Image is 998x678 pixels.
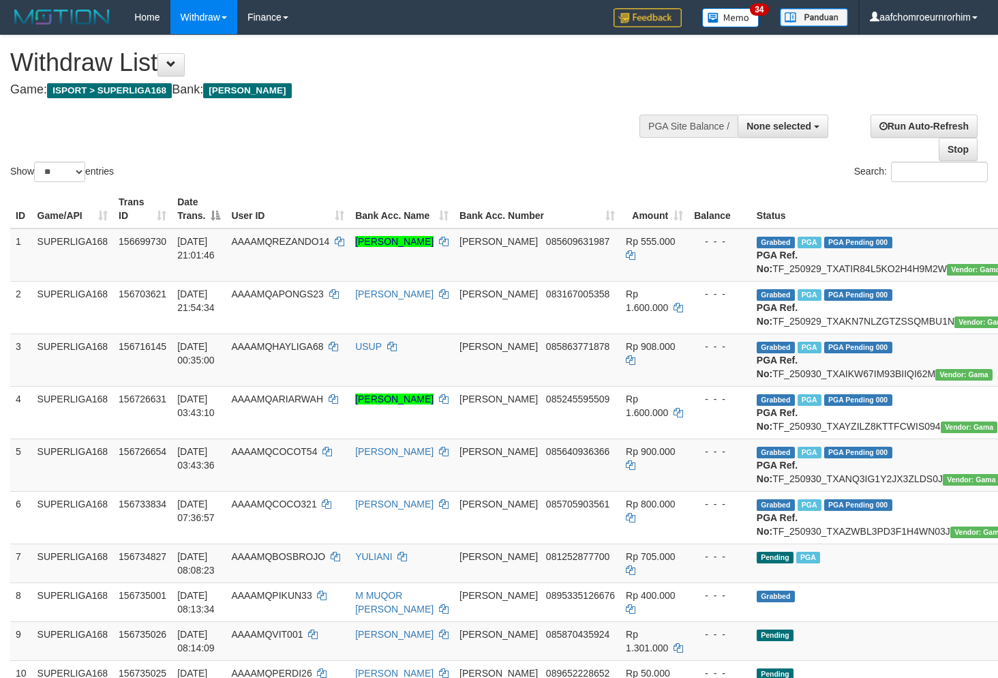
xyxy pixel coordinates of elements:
[119,236,166,247] span: 156699730
[694,497,746,511] div: - - -
[459,499,538,510] span: [PERSON_NAME]
[694,445,746,458] div: - - -
[34,162,85,182] select: Showentries
[824,447,892,458] span: PGA Pending
[177,341,215,366] span: [DATE] 00:35:00
[231,394,323,404] span: AAAAMQARIARWAH
[824,342,892,353] span: PGA Pending
[798,289,821,301] span: Marked by aafchhiseyha
[119,289,166,299] span: 156703621
[459,341,538,352] span: [PERSON_NAME]
[824,237,892,248] span: PGA Pending
[798,447,821,458] span: Marked by aafchhiseyha
[10,229,32,282] td: 1
[459,236,538,247] span: [PERSON_NAME]
[546,551,609,562] span: Copy 081252877700 to clipboard
[891,162,988,182] input: Search:
[689,190,751,229] th: Balance
[824,289,892,301] span: PGA Pending
[32,583,114,621] td: SUPERLIGA168
[119,499,166,510] span: 156733834
[459,446,538,457] span: [PERSON_NAME]
[119,394,166,404] span: 156726631
[10,544,32,583] td: 7
[796,552,820,563] span: Marked by aafchhiseyha
[546,446,609,457] span: Copy 085640936366 to clipboard
[231,551,325,562] span: AAAAMQBOSBROJO
[454,190,620,229] th: Bank Acc. Number: activate to sort column ascending
[798,499,821,511] span: Marked by aafchhiseyha
[757,552,793,563] span: Pending
[738,115,828,138] button: None selected
[10,439,32,491] td: 5
[177,236,215,261] span: [DATE] 21:01:46
[231,236,329,247] span: AAAAMQREZANDO14
[620,190,689,229] th: Amount: activate to sort column ascending
[626,394,668,418] span: Rp 1.600.000
[941,422,998,433] span: Vendor URL: https://trx31.1velocity.biz
[798,237,821,248] span: Marked by aafchhiseyha
[10,334,32,386] td: 3
[10,7,114,27] img: MOTION_logo.png
[854,162,988,182] label: Search:
[546,629,609,640] span: Copy 085870435924 to clipboard
[757,630,793,641] span: Pending
[10,583,32,621] td: 8
[177,551,215,576] span: [DATE] 08:08:23
[32,491,114,544] td: SUPERLIGA168
[798,394,821,406] span: Marked by aafchhiseyha
[757,447,795,458] span: Grabbed
[355,551,392,562] a: YULIANI
[546,341,609,352] span: Copy 085863771878 to clipboard
[32,229,114,282] td: SUPERLIGA168
[119,446,166,457] span: 156726654
[694,392,746,406] div: - - -
[757,407,798,432] b: PGA Ref. No:
[626,499,675,510] span: Rp 800.000
[10,190,32,229] th: ID
[798,342,821,353] span: Marked by aafchhiseyha
[694,550,746,563] div: - - -
[639,115,738,138] div: PGA Site Balance /
[10,491,32,544] td: 6
[172,190,226,229] th: Date Trans.: activate to sort column descending
[177,394,215,418] span: [DATE] 03:43:10
[780,8,848,27] img: panduan.png
[546,394,609,404] span: Copy 085245595509 to clipboard
[355,590,434,615] a: M MUQOR [PERSON_NAME]
[546,499,609,510] span: Copy 085705903561 to clipboard
[459,590,538,601] span: [PERSON_NAME]
[177,590,215,615] span: [DATE] 08:13:34
[757,250,798,274] b: PGA Ref. No:
[757,355,798,379] b: PGA Ref. No:
[10,49,652,76] h1: Withdraw List
[10,83,652,97] h4: Game: Bank:
[177,629,215,653] span: [DATE] 08:14:09
[355,394,434,404] a: [PERSON_NAME]
[231,289,323,299] span: AAAAMQAPONGS23
[32,334,114,386] td: SUPERLIGA168
[459,551,538,562] span: [PERSON_NAME]
[757,289,795,301] span: Grabbed
[546,289,609,299] span: Copy 083167005358 to clipboard
[32,439,114,491] td: SUPERLIGA168
[10,162,114,182] label: Show entries
[546,236,609,247] span: Copy 085609631987 to clipboard
[757,591,795,602] span: Grabbed
[10,621,32,660] td: 9
[614,8,682,27] img: Feedback.jpg
[355,289,434,299] a: [PERSON_NAME]
[459,289,538,299] span: [PERSON_NAME]
[702,8,759,27] img: Button%20Memo.svg
[119,590,166,601] span: 156735001
[231,446,317,457] span: AAAAMQCOCOT54
[350,190,454,229] th: Bank Acc. Name: activate to sort column ascending
[757,302,798,327] b: PGA Ref. No:
[47,83,172,98] span: ISPORT > SUPERLIGA168
[355,236,434,247] a: [PERSON_NAME]
[757,237,795,248] span: Grabbed
[10,281,32,334] td: 2
[694,589,746,602] div: - - -
[231,629,303,640] span: AAAAMQVIT001
[626,590,675,601] span: Rp 400.000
